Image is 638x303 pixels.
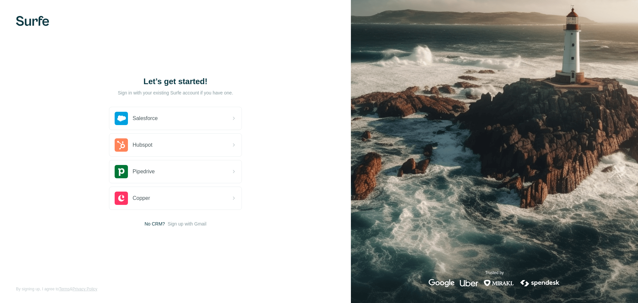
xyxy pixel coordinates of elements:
img: copper's logo [115,192,128,205]
button: Sign up with Gmail [167,221,206,227]
h1: Let’s get started! [109,76,242,87]
img: pipedrive's logo [115,165,128,178]
span: No CRM? [145,221,165,227]
img: Surfe's logo [16,16,49,26]
span: Copper [133,194,150,202]
span: Pipedrive [133,168,155,176]
a: Privacy Policy [72,287,97,291]
a: Terms [59,287,70,291]
span: Salesforce [133,114,158,122]
p: Trusted by [485,270,504,276]
img: uber's logo [460,279,478,287]
img: hubspot's logo [115,138,128,152]
img: spendesk's logo [519,279,561,287]
span: Hubspot [133,141,153,149]
p: Sign in with your existing Surfe account if you have one. [118,89,233,96]
span: By signing up, I agree to & [16,286,97,292]
img: mirakl's logo [483,279,514,287]
img: google's logo [429,279,455,287]
img: salesforce's logo [115,112,128,125]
